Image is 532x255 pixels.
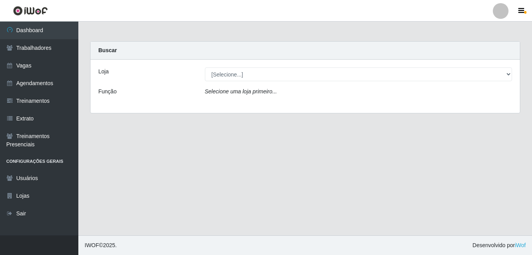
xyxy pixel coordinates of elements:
[98,87,117,96] label: Função
[85,241,117,250] span: © 2025 .
[205,88,277,95] i: Selecione uma loja primeiro...
[98,47,117,53] strong: Buscar
[85,242,99,248] span: IWOF
[98,67,109,76] label: Loja
[515,242,526,248] a: iWof
[472,241,526,250] span: Desenvolvido por
[13,6,48,16] img: CoreUI Logo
